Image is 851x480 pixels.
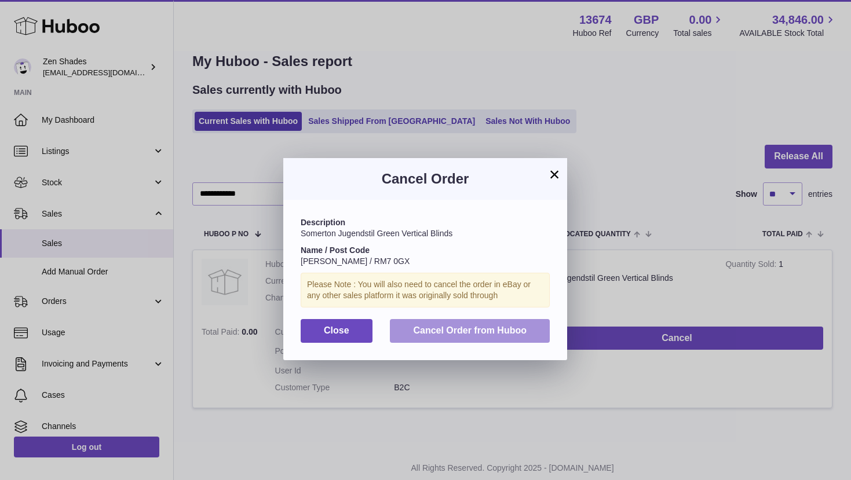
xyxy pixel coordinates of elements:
[301,257,410,266] span: [PERSON_NAME] / RM7 0GX
[301,229,452,238] span: Somerton Jugendstil Green Vertical Blinds
[413,325,527,335] span: Cancel Order from Huboo
[301,246,370,255] strong: Name / Post Code
[390,319,550,343] button: Cancel Order from Huboo
[301,319,372,343] button: Close
[301,218,345,227] strong: Description
[547,167,561,181] button: ×
[324,325,349,335] span: Close
[301,170,550,188] h3: Cancel Order
[301,273,550,307] div: Please Note : You will also need to cancel the order in eBay or any other sales platform it was o...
